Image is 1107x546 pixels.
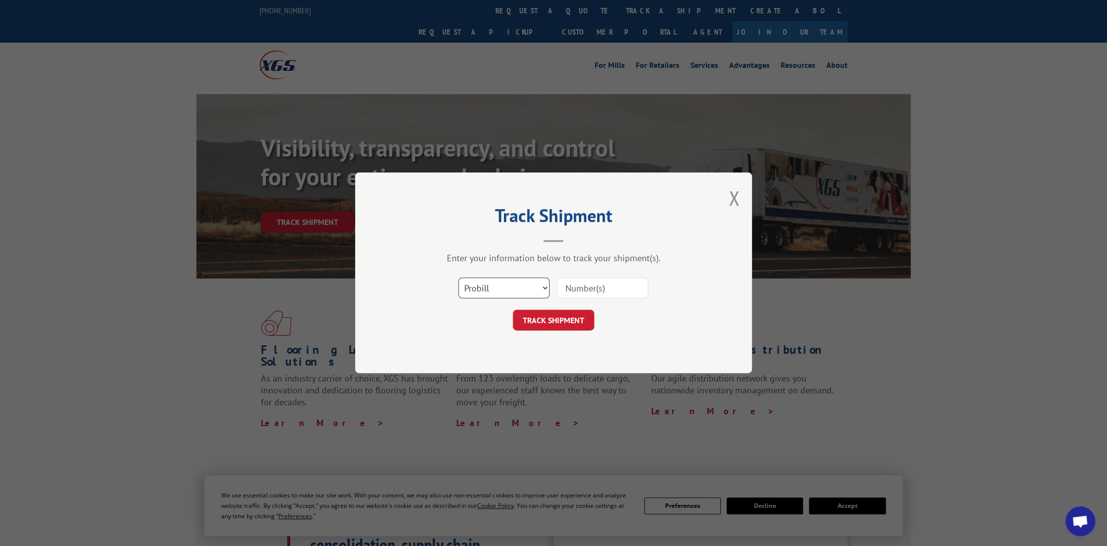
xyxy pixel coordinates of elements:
div: Open chat [1065,506,1095,536]
button: TRACK SHIPMENT [513,310,594,331]
input: Number(s) [557,278,648,299]
div: Enter your information below to track your shipment(s). [405,253,702,264]
h2: Track Shipment [405,209,702,227]
button: Close modal [729,185,739,211]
